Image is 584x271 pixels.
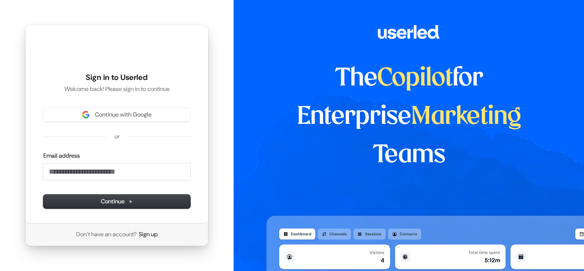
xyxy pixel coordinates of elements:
[43,152,80,160] label: Email address
[43,72,190,83] h1: Sign in to Userled
[43,195,190,208] button: Continue
[43,108,190,122] button: Sign in with GoogleContinue with Google
[139,230,158,239] a: Sign up
[101,197,133,206] span: Continue
[76,230,137,239] span: Don’t have an account?
[43,85,190,93] p: Welcome back! Please sign in to continue
[82,111,89,118] img: Sign in with Google
[411,105,521,129] span: Marketing
[115,133,120,141] p: or
[377,67,453,90] span: Copilot
[95,111,151,119] span: Continue with Google
[266,59,552,175] h1: The for Enterprise Teams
